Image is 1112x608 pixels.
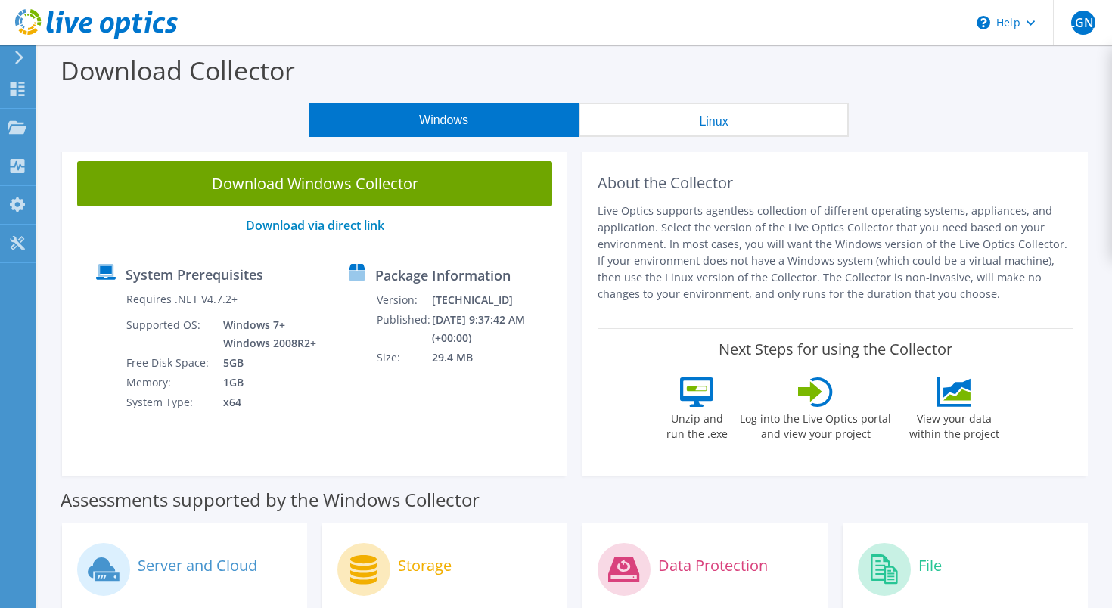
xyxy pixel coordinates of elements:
a: Download via direct link [246,217,384,234]
td: Free Disk Space: [126,353,212,373]
label: Data Protection [658,558,768,573]
h2: About the Collector [598,174,1073,192]
td: 1GB [212,373,319,392]
td: x64 [212,392,319,412]
span: LGNJ [1071,11,1095,35]
td: [DATE] 9:37:42 AM (+00:00) [431,310,561,348]
label: Package Information [375,268,511,283]
label: File [918,558,942,573]
label: Download Collector [61,53,295,88]
svg: \n [977,16,990,29]
label: Next Steps for using the Collector [719,340,952,358]
label: Server and Cloud [138,558,257,573]
td: 5GB [212,353,319,373]
label: View your data within the project [899,407,1008,442]
td: Published: [376,310,431,348]
label: Requires .NET V4.7.2+ [126,292,238,307]
label: Storage [398,558,452,573]
td: System Type: [126,392,212,412]
td: Windows 7+ Windows 2008R2+ [212,315,319,353]
button: Linux [579,103,849,137]
label: Log into the Live Optics portal and view your project [739,407,892,442]
p: Live Optics supports agentless collection of different operating systems, appliances, and applica... [598,203,1073,302]
label: System Prerequisites [126,267,263,282]
label: Assessments supported by the Windows Collector [61,492,480,507]
td: Memory: [126,373,212,392]
button: Windows [309,103,579,137]
td: Size: [376,348,431,368]
td: 29.4 MB [431,348,561,368]
td: [TECHNICAL_ID] [431,290,561,310]
td: Supported OS: [126,315,212,353]
td: Version: [376,290,431,310]
a: Download Windows Collector [77,161,552,206]
label: Unzip and run the .exe [662,407,731,442]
